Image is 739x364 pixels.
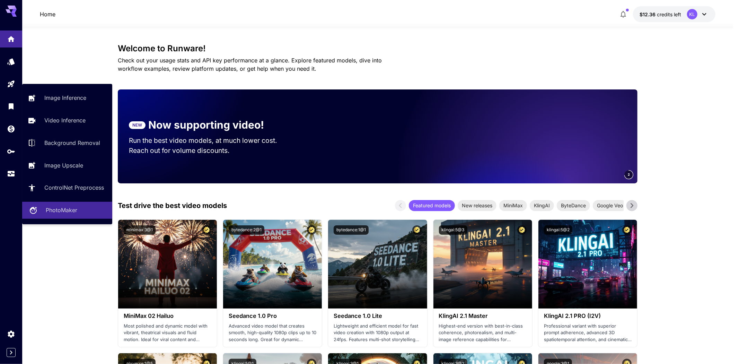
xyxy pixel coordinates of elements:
p: PhotoMaker [46,206,77,214]
span: MiniMax [499,202,527,209]
span: Google Veo [593,202,627,209]
div: Settings [7,330,15,338]
img: alt [538,220,637,309]
h3: KlingAI 2.1 Master [439,313,527,319]
div: $12.36194 [640,11,681,18]
a: Image Upscale [22,157,112,174]
p: Lightweight and efficient model for fast video creation with 1080p output at 24fps. Features mult... [334,323,421,343]
span: ByteDance [557,202,590,209]
button: Certified Model – Vetted for best performance and includes a commercial license. [202,225,211,235]
p: Video Inference [44,116,86,124]
p: Image Inference [44,94,86,102]
p: Test drive the best video models [118,200,227,211]
button: Certified Model – Vetted for best performance and includes a commercial license. [412,225,422,235]
button: minimax:3@1 [124,225,156,235]
div: Playground [7,80,15,88]
button: klingai:5@3 [439,225,467,235]
h3: Seedance 1.0 Pro [229,313,316,319]
div: Wallet [7,124,15,133]
a: ControlNet Preprocess [22,179,112,196]
p: NEW [132,122,142,128]
span: New releases [458,202,496,209]
button: bytedance:2@1 [229,225,264,235]
p: Now supporting video! [148,117,264,133]
span: 2 [628,172,630,177]
p: Most polished and dynamic model with vibrant, theatrical visuals and fluid motion. Ideal for vira... [124,323,211,343]
span: credits left [657,11,681,17]
button: Expand sidebar [7,348,16,357]
p: Professional variant with superior prompt adherence, advanced 3D spatiotemporal attention, and ci... [544,323,632,343]
div: Home [7,35,15,43]
button: Certified Model – Vetted for best performance and includes a commercial license. [307,225,316,235]
div: Usage [7,170,15,178]
a: PhotoMaker [22,202,112,219]
h3: MiniMax 02 Hailuo [124,313,211,319]
h3: KlingAI 2.1 PRO (I2V) [544,313,632,319]
h3: Welcome to Runware! [118,44,637,53]
button: Certified Model – Vetted for best performance and includes a commercial license. [517,225,527,235]
a: Background Removal [22,135,112,151]
button: klingai:5@2 [544,225,572,235]
p: Highest-end version with best-in-class coherence, photorealism, and multi-image reference capabil... [439,323,527,343]
p: ControlNet Preprocess [44,183,104,192]
p: Advanced video model that creates smooth, high-quality 1080p clips up to 10 seconds long. Great f... [229,323,316,343]
a: Video Inference [22,112,112,129]
img: alt [433,220,532,309]
p: Home [40,10,55,18]
img: alt [118,220,217,309]
img: alt [328,220,427,309]
p: Reach out for volume discounts. [129,146,290,156]
div: Models [7,57,15,66]
p: Run the best video models, at much lower cost. [129,136,290,146]
h3: Seedance 1.0 Lite [334,313,421,319]
button: bytedance:1@1 [334,225,369,235]
nav: breadcrumb [40,10,55,18]
button: Certified Model – Vetted for best performance and includes a commercial license. [622,225,632,235]
img: alt [223,220,322,309]
div: KL [687,9,697,19]
div: Library [7,102,15,111]
p: Background Removal [44,139,100,147]
button: $12.36194 [633,6,715,22]
p: Image Upscale [44,161,83,170]
span: KlingAI [530,202,554,209]
span: $12.36 [640,11,657,17]
span: Featured models [409,202,455,209]
a: Image Inference [22,89,112,106]
span: Check out your usage stats and API key performance at a glance. Explore featured models, dive int... [118,57,382,72]
div: API Keys [7,147,15,156]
